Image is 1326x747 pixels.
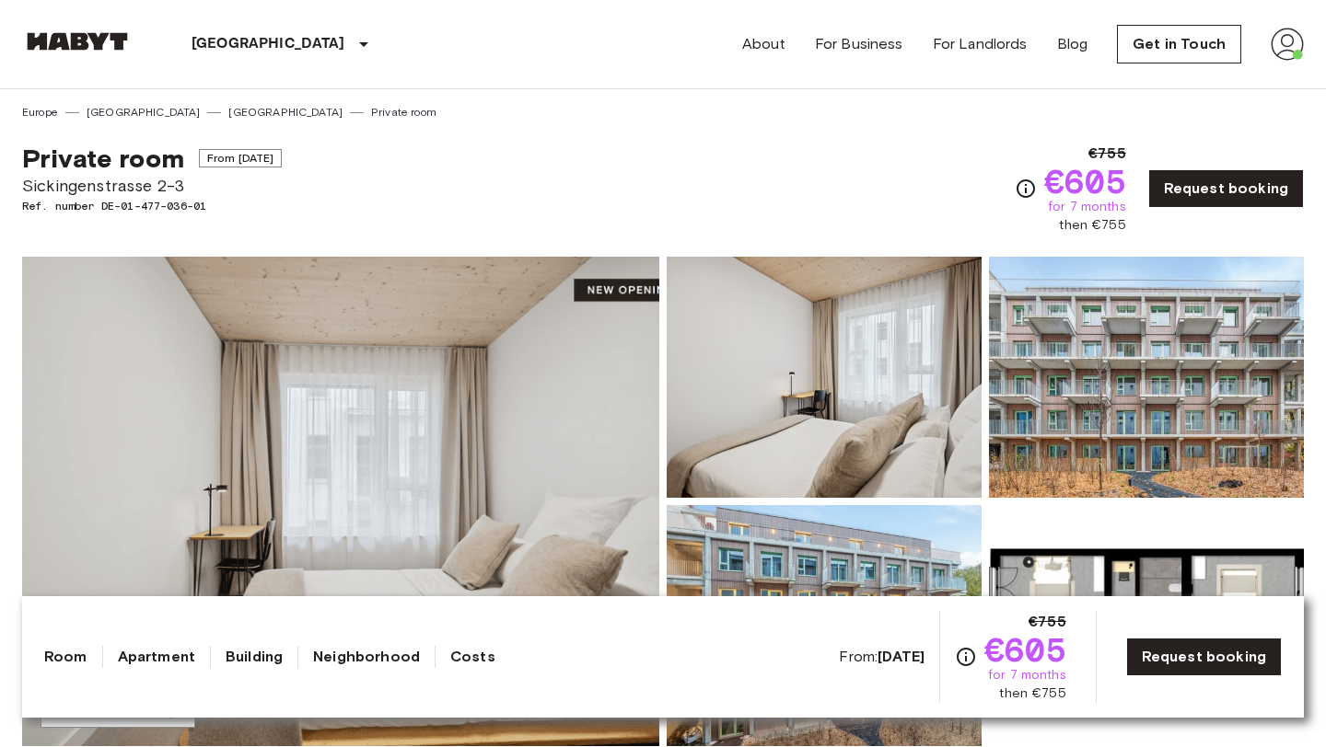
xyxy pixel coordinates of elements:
img: Picture of unit DE-01-477-036-01 [667,257,982,498]
a: About [742,33,785,55]
a: Apartment [118,646,195,668]
span: Sickingenstrasse 2-3 [22,174,282,198]
a: Request booking [1126,638,1282,676]
span: €605 [984,633,1066,666]
a: For Business [815,33,903,55]
a: For Landlords [933,33,1028,55]
span: for 7 months [988,666,1066,684]
span: From [DATE] [199,149,283,167]
svg: Check cost overview for full price breakdown. Please note that discounts apply to new joiners onl... [1015,178,1037,200]
a: Building [226,646,283,668]
span: Ref. number DE-01-477-036-01 [22,198,282,214]
a: Neighborhood [313,646,420,668]
a: Costs [450,646,495,668]
img: Picture of unit DE-01-477-036-01 [989,257,1304,498]
span: €755 [1088,143,1126,165]
a: Blog [1057,33,1088,55]
img: Picture of unit DE-01-477-036-01 [667,505,982,746]
a: Get in Touch [1117,25,1241,63]
span: then €755 [999,684,1065,703]
span: €755 [1029,611,1066,633]
span: for 7 months [1048,198,1126,216]
img: avatar [1271,28,1304,61]
svg: Check cost overview for full price breakdown. Please note that discounts apply to new joiners onl... [955,646,977,668]
span: €605 [1044,165,1126,198]
span: Private room [22,143,184,174]
img: Habyt [22,32,133,51]
span: then €755 [1059,216,1125,235]
a: Private room [371,104,436,121]
a: Europe [22,104,58,121]
a: Room [44,646,87,668]
span: From: [839,647,925,667]
a: [GEOGRAPHIC_DATA] [228,104,343,121]
p: [GEOGRAPHIC_DATA] [192,33,345,55]
a: [GEOGRAPHIC_DATA] [87,104,201,121]
img: Picture of unit DE-01-477-036-01 [989,505,1304,746]
b: [DATE] [878,648,925,665]
img: Marketing picture of unit DE-01-477-036-01 [22,257,659,746]
a: Request booking [1148,169,1304,208]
